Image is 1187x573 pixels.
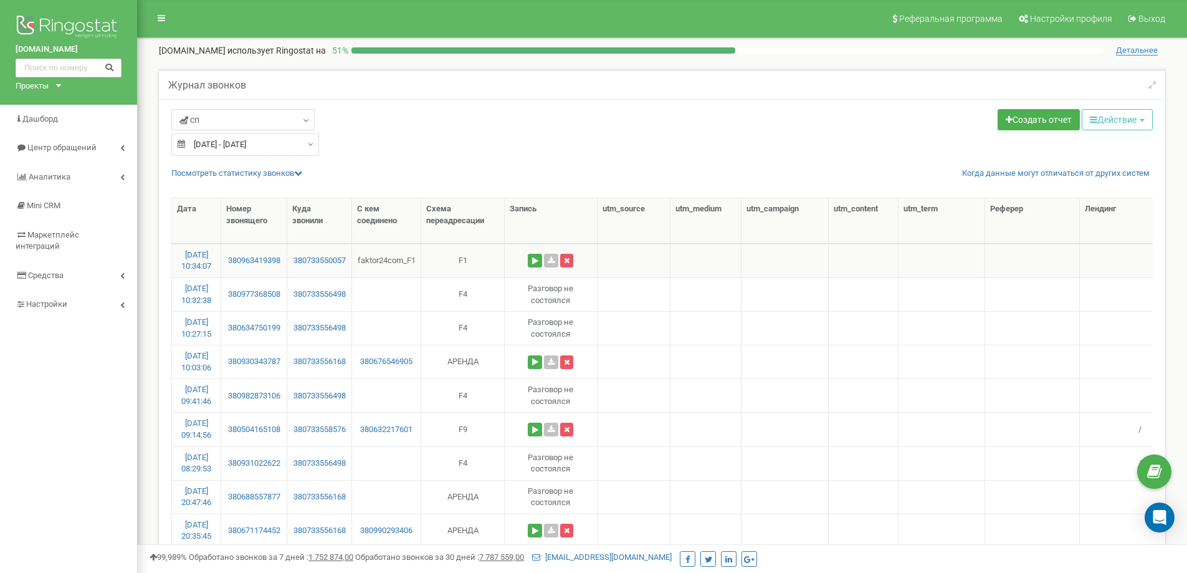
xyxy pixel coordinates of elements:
a: 380733556498 [292,289,346,301]
a: 380634750199 [226,322,282,334]
a: 380931022622 [226,458,282,469]
td: АРЕНДА [421,514,505,547]
span: 99,989% [150,552,187,562]
button: Удалить запись [560,355,573,369]
th: Схема переадресации [421,198,505,244]
th: Номер звонящего [221,198,287,244]
span: Выход [1138,14,1165,24]
a: [DATE] 20:35:45 [181,520,211,541]
a: 380963419398 [226,255,282,267]
a: 380733556498 [292,390,346,402]
span: Mini CRM [27,201,60,210]
span: Настройки [26,299,67,309]
div: Open Intercom Messenger [1145,503,1175,532]
button: Удалить запись [560,254,573,267]
span: Маркетплейс интеграций [16,230,79,251]
span: сп [179,113,199,126]
a: 380676546905 [357,356,416,368]
td: F4 [421,446,505,480]
span: Детальнее [1116,46,1158,55]
span: Обработано звонков за 7 дней : [189,552,353,562]
a: 380733556168 [292,356,346,368]
span: использует Ringostat на [227,46,326,55]
a: 380733550057 [292,255,346,267]
p: [DOMAIN_NAME] [159,44,326,57]
div: Проекты [16,80,49,92]
td: faktor24com_F1 [352,244,421,277]
a: 380733558576 [292,424,346,436]
span: Обработано звонков за 30 дней : [355,552,524,562]
td: Разговор не состоялся [505,446,598,480]
th: utm_content [829,198,899,244]
td: Разговор не состоялся [505,311,598,345]
span: / [1138,425,1142,434]
a: 380733556498 [292,458,346,469]
p: 51 % [326,44,351,57]
a: [DATE] 10:03:06 [181,351,211,372]
td: F4 [421,378,505,412]
a: [DATE] 20:47:46 [181,486,211,508]
a: Скачать [544,524,558,537]
a: 380671174452 [226,525,282,537]
th: Дата [172,198,221,244]
td: F9 [421,412,505,446]
th: utm_source [598,198,670,244]
th: utm_term [899,198,985,244]
span: Средства [28,271,64,280]
td: F4 [421,311,505,345]
a: [DATE] 09:14:56 [181,418,211,440]
span: Дашборд [22,114,58,123]
a: [DATE] 10:32:38 [181,284,211,305]
u: 1 752 874,00 [308,552,353,562]
td: Разговор не состоялся [505,277,598,311]
button: Удалить запись [560,423,573,436]
span: Настройки профиля [1030,14,1112,24]
a: сп [171,109,315,130]
a: Когда данные могут отличаться от других систем [962,168,1150,180]
th: Реферер [985,198,1080,244]
a: 380990293406 [357,525,416,537]
h5: Журнал звонков [168,80,246,91]
a: 380632217601 [357,424,416,436]
a: Посмотреть cтатистику звонков [171,168,302,178]
a: [DATE] 10:34:07 [181,250,211,271]
span: Реферальная программа [899,14,1003,24]
th: utm_campaign [741,198,829,244]
span: Аналитика [29,172,70,181]
th: Куда звонили [287,198,352,244]
th: Запись [505,198,598,244]
button: Действие [1082,109,1153,130]
a: [DOMAIN_NAME] [16,44,122,55]
a: [DATE] 09:41:46 [181,385,211,406]
td: Разговор не состоялся [505,378,598,412]
a: 380733556168 [292,491,346,503]
td: АРЕНДА [421,480,505,514]
a: 380504165108 [226,424,282,436]
td: F4 [421,277,505,311]
a: [EMAIL_ADDRESS][DOMAIN_NAME] [532,552,672,562]
a: Создать отчет [998,109,1080,130]
a: 380688557877 [226,491,282,503]
td: Разговор не состоялся [505,480,598,514]
td: АРЕНДА [421,345,505,378]
button: Удалить запись [560,524,573,537]
a: 380733556168 [292,525,346,537]
a: [DATE] 10:27:15 [181,317,211,339]
a: 380733556498 [292,322,346,334]
u: 7 787 559,00 [479,552,524,562]
a: 380977368508 [226,289,282,301]
th: utm_medium [670,198,742,244]
a: Скачать [544,423,558,436]
a: [DATE] 08:29:53 [181,453,211,474]
td: F1 [421,244,505,277]
a: Скачать [544,355,558,369]
span: Центр обращений [27,143,97,152]
th: С кем соединено [352,198,421,244]
a: 380982873106 [226,390,282,402]
img: Ringostat logo [16,12,122,44]
input: Поиск по номеру [16,59,122,77]
a: Скачать [544,254,558,267]
a: 380930343787 [226,356,282,368]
